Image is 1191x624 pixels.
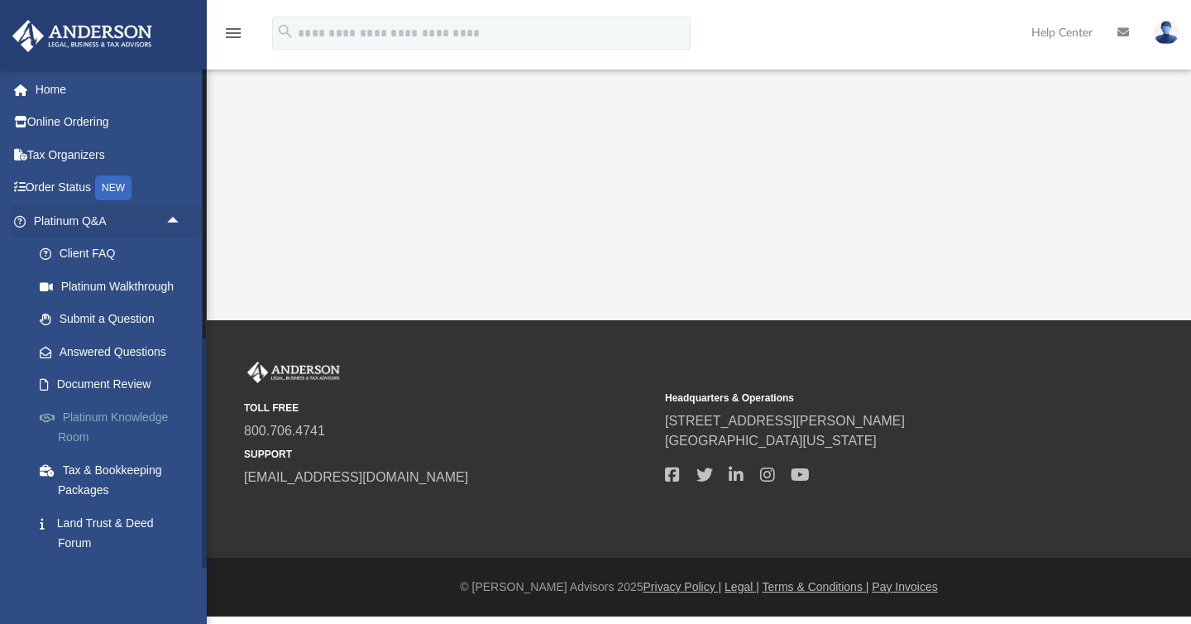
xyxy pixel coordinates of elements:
[23,303,207,336] a: Submit a Question
[872,580,937,593] a: Pay Invoices
[1154,21,1179,45] img: User Pic
[725,580,759,593] a: Legal |
[207,578,1191,596] div: © [PERSON_NAME] Advisors 2025
[12,106,207,139] a: Online Ordering
[7,20,157,52] img: Anderson Advisors Platinum Portal
[244,362,343,383] img: Anderson Advisors Platinum Portal
[23,270,207,303] a: Platinum Walkthrough
[244,470,468,484] a: [EMAIL_ADDRESS][DOMAIN_NAME]
[643,580,722,593] a: Privacy Policy |
[23,506,207,559] a: Land Trust & Deed Forum
[665,414,905,428] a: [STREET_ADDRESS][PERSON_NAME]
[244,424,325,438] a: 800.706.4741
[165,204,198,238] span: arrow_drop_up
[12,204,207,238] a: Platinum Q&Aarrow_drop_up
[23,401,207,454] a: Platinum Knowledge Room
[276,22,294,41] i: search
[223,31,243,43] a: menu
[12,138,207,171] a: Tax Organizers
[244,401,653,415] small: TOLL FREE
[23,335,207,368] a: Answered Questions
[23,238,207,271] a: Client FAQ
[95,175,132,200] div: NEW
[12,73,207,106] a: Home
[12,171,207,205] a: Order StatusNEW
[763,580,869,593] a: Terms & Conditions |
[23,368,207,401] a: Document Review
[665,434,877,448] a: [GEOGRAPHIC_DATA][US_STATE]
[23,559,207,593] a: Portal Feedback
[665,391,1074,406] small: Headquarters & Operations
[223,23,243,43] i: menu
[23,454,207,506] a: Tax & Bookkeeping Packages
[244,447,653,462] small: SUPPORT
